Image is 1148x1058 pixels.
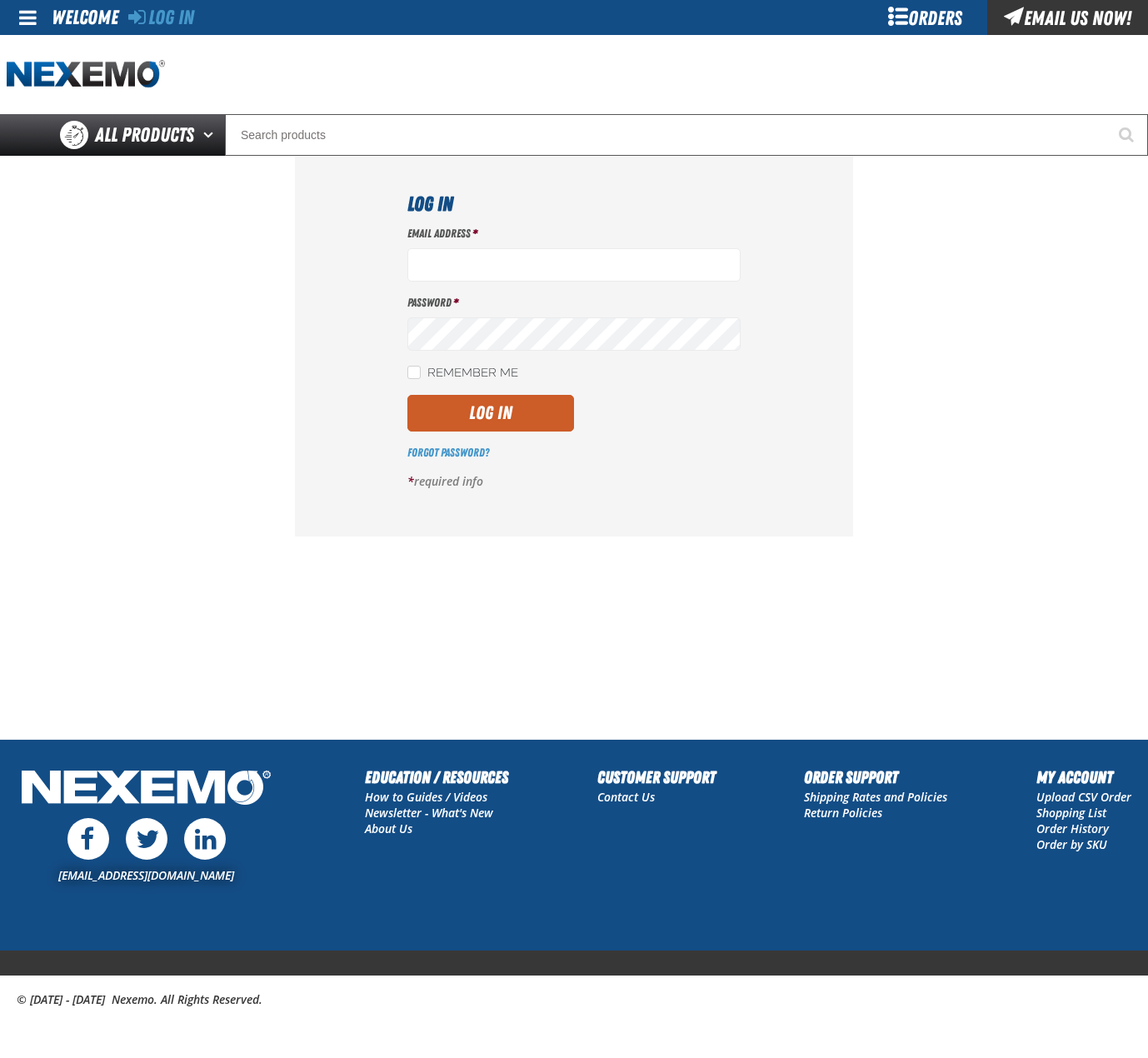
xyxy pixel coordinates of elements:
a: Home [7,60,165,89]
button: Open All Products pages [197,114,225,156]
a: [EMAIL_ADDRESS][DOMAIN_NAME] [58,867,234,883]
h2: My Account [1036,765,1131,790]
input: Remember Me [407,366,421,379]
a: About Us [365,821,412,836]
a: Forgot Password? [407,446,489,459]
a: Newsletter - What's New [365,805,493,821]
a: Upload CSV Order [1036,789,1131,805]
a: Shipping Rates and Policies [804,789,947,805]
img: Nexemo Logo [17,765,276,814]
h2: Education / Resources [365,765,508,790]
h1: Log In [407,189,741,219]
span: All Products [95,120,194,150]
label: Remember Me [407,366,518,382]
label: Password [407,295,741,311]
label: Email Address [407,226,741,242]
input: Search [225,114,1148,156]
a: How to Guides / Videos [365,789,487,805]
a: Return Policies [804,805,882,821]
a: Log In [128,6,194,29]
button: Log In [407,395,574,432]
a: Shopping List [1036,805,1106,821]
h2: Order Support [804,765,947,790]
img: Nexemo logo [7,60,165,89]
p: required info [407,474,741,490]
a: Order History [1036,821,1109,836]
button: Start Searching [1106,114,1148,156]
h2: Customer Support [597,765,716,790]
a: Order by SKU [1036,836,1107,852]
a: Contact Us [597,789,655,805]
